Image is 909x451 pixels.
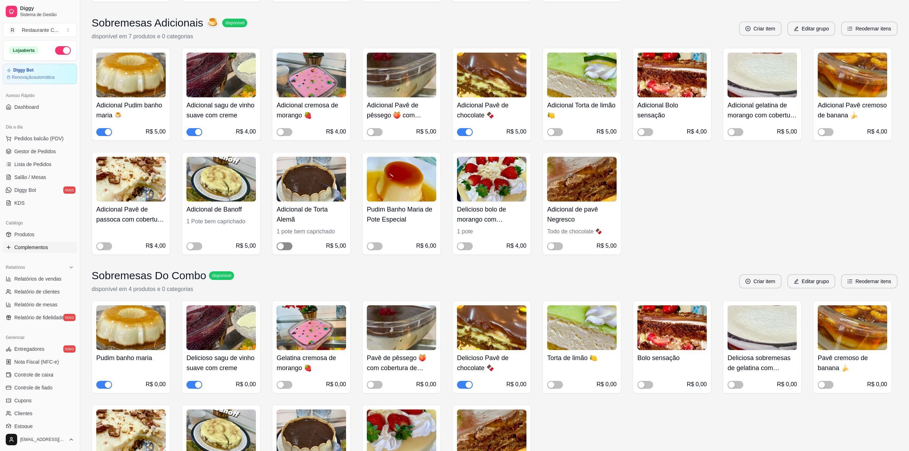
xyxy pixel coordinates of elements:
img: product-image [186,305,256,350]
span: Produtos [14,231,34,238]
span: Clientes [14,410,33,417]
img: product-image [818,53,887,97]
img: product-image [547,157,617,202]
div: Catálogo [3,217,77,229]
span: [EMAIL_ADDRESS][DOMAIN_NAME] [20,437,65,442]
span: Relatório de mesas [14,301,58,308]
img: product-image [637,305,707,350]
h4: Adicional gelatina de morango com cobertura especial [728,100,797,120]
div: R$ 5,00 [146,127,166,136]
span: Controle de caixa [14,371,53,378]
h4: Pavê cremoso de banana 🍌 [818,353,887,373]
img: product-image [457,305,526,350]
a: Produtos [3,229,77,240]
span: Relatório de fidelidade [14,314,64,321]
h4: Torta de limão 🍋 [547,353,617,363]
img: product-image [457,53,526,97]
h4: Adicional de pavê Negresco [547,204,617,224]
a: Relatório de fidelidadenovo [3,312,77,323]
button: editEditar grupo [787,274,835,288]
div: Dia a dia [3,121,77,133]
img: product-image [186,53,256,97]
span: ordered-list [847,26,852,31]
span: plus-circle [745,26,750,31]
span: Lista de Pedidos [14,161,52,168]
h4: Delicioso bolo de morango com Chocolate Branco [457,204,526,224]
div: R$ 5,00 [597,242,617,250]
span: Diggy [20,5,74,12]
h4: Adicional de Torta Alemã [277,204,346,224]
div: 1 pote bem caprichado [277,227,346,236]
a: Estoque [3,421,77,432]
div: R$ 5,00 [326,242,346,250]
div: R$ 5,00 [597,127,617,136]
h3: Sobremesas Adicionais 🍮 [92,16,219,29]
a: Relatórios de vendas [3,273,77,285]
span: disponível [224,20,246,26]
span: Complementos [14,244,48,251]
div: R$ 5,00 [777,127,797,136]
p: disponível em 4 produtos e 0 categorias [92,285,234,294]
a: Controle de caixa [3,369,77,380]
button: Select a team [3,23,77,37]
img: product-image [818,305,887,350]
span: Dashboard [14,103,39,111]
div: Acesso Rápido [3,90,77,101]
span: Gestor de Pedidos [14,148,56,155]
button: [EMAIL_ADDRESS][DOMAIN_NAME] [3,431,77,448]
button: ordered-listReodernar itens [841,21,898,36]
div: 1 Pote bem caprichado [186,217,256,226]
h4: Pudim banho maria [96,353,166,363]
img: product-image [96,305,166,350]
p: disponível em 7 produtos e 0 categorias [92,32,247,41]
a: Gestor de Pedidos [3,146,77,157]
span: ordered-list [847,279,852,284]
span: disponível [210,273,233,278]
div: R$ 0,00 [416,380,436,389]
span: Entregadores [14,345,44,353]
span: Relatórios de vendas [14,275,62,282]
button: plus-circleCriar item [739,21,782,36]
img: product-image [547,53,617,97]
img: product-image [367,157,436,202]
a: Lista de Pedidos [3,159,77,170]
a: Clientes [3,408,77,419]
span: Diggy Bot [14,186,36,194]
div: R$ 5,00 [506,127,526,136]
img: product-image [367,305,436,350]
div: R$ 0,00 [236,380,256,389]
div: R$ 0,00 [687,380,707,389]
div: Restaurante C ... [22,26,58,34]
h4: Adicional Pudim banho maria 🍮 [96,100,166,120]
span: Relatórios [6,265,25,270]
img: product-image [728,305,797,350]
div: Gerenciar [3,332,77,343]
img: product-image [186,157,256,202]
a: DiggySistema de Gestão [3,3,77,20]
div: R$ 4,00 [687,127,707,136]
a: Complementos [3,242,77,253]
div: R$ 4,00 [146,242,166,250]
h4: Pavê de pêssego 🍑 com cobertura de chocolate 🍫 [367,353,436,373]
a: Cupons [3,395,77,406]
a: Relatório de clientes [3,286,77,297]
div: 1 pote [457,227,526,236]
div: R$ 4,00 [326,127,346,136]
div: R$ 0,00 [597,380,617,389]
div: R$ 0,00 [506,380,526,389]
h4: Adicional Pavê cremoso de banana 🍌 [818,100,887,120]
div: R$ 4,00 [506,242,526,250]
h4: Adicional Pavê de chocolate 🍫 [457,100,526,120]
img: product-image [277,305,346,350]
img: product-image [547,305,617,350]
img: product-image [367,53,436,97]
div: R$ 4,00 [867,127,887,136]
h3: Sobremesas Do Combo [92,269,206,282]
button: Pedidos balcão (PDV) [3,133,77,144]
div: R$ 5,00 [416,127,436,136]
h4: Adicional de Banoff [186,204,256,214]
button: plus-circleCriar item [739,274,782,288]
span: Relatório de clientes [14,288,60,295]
a: Relatório de mesas [3,299,77,310]
span: Pedidos balcão (PDV) [14,135,64,142]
